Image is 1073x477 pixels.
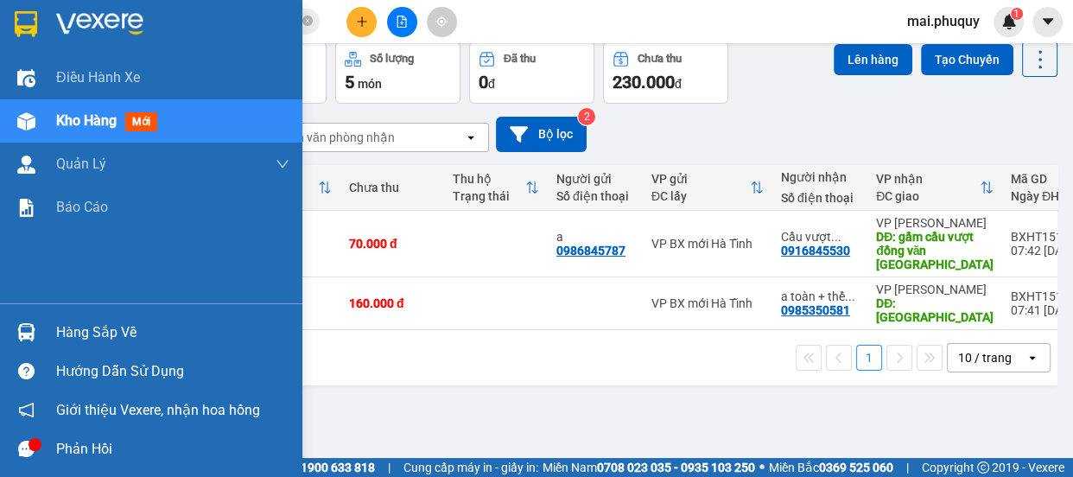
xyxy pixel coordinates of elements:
th: Toggle SortBy [867,165,1002,211]
span: close-circle [302,14,313,30]
span: ⚪️ [759,464,765,471]
div: a toàn + thể+ hoài [781,289,859,303]
img: warehouse-icon [17,69,35,87]
svg: open [464,130,478,144]
span: question-circle [18,363,35,379]
button: Chưa thu230.000đ [603,41,728,104]
span: 5 [345,72,354,92]
span: Quản Lý [56,153,106,175]
div: Hướng dẫn sử dụng [56,359,289,385]
strong: 1900 633 818 [301,461,375,474]
span: | [906,458,909,477]
div: VP gửi [651,172,750,186]
th: Toggle SortBy [643,165,772,211]
div: 160.000 đ [349,296,435,310]
div: Chưa thu [349,181,435,194]
sup: 2 [578,108,595,125]
button: 1 [856,345,882,371]
span: plus [356,16,368,28]
img: logo-vxr [15,11,37,37]
span: đ [675,77,682,91]
span: mới [125,112,157,131]
div: Chưa thu [638,53,682,65]
div: Số lượng [370,53,414,65]
span: notification [18,402,35,418]
div: 70.000 đ [349,237,435,251]
span: Báo cáo [56,196,108,218]
span: close-circle [302,16,313,26]
span: ... [831,230,841,244]
strong: 0369 525 060 [819,461,893,474]
button: file-add [387,7,417,37]
button: Lên hàng [834,44,912,75]
span: copyright [977,461,989,474]
button: Số lượng5món [335,41,460,104]
div: 0986845787 [556,244,625,258]
span: Cung cấp máy in - giấy in: [403,458,538,477]
th: Toggle SortBy [444,165,548,211]
div: VP BX mới Hà Tĩnh [651,237,764,251]
svg: open [1025,351,1039,365]
span: down [276,157,289,171]
div: ĐC lấy [651,189,750,203]
button: aim [427,7,457,37]
div: 10 / trang [958,349,1012,366]
img: warehouse-icon [17,112,35,130]
img: warehouse-icon [17,323,35,341]
div: Trạng thái [453,189,525,203]
span: caret-down [1040,14,1056,29]
div: Người nhận [781,170,859,184]
span: mai.phuquy [893,10,994,32]
span: 0 [479,72,488,92]
span: Miền Nam [543,458,755,477]
div: ĐC giao [876,189,980,203]
div: VP nhận [876,172,980,186]
img: icon-new-feature [1001,14,1017,29]
div: Hàng sắp về [56,320,289,346]
div: Người gửi [556,172,634,186]
div: Cầu vượt Đồng Văn [781,230,859,244]
strong: 0708 023 035 - 0935 103 250 [597,461,755,474]
div: Thu hộ [453,172,525,186]
span: message [18,441,35,457]
div: Chọn văn phòng nhận [276,129,395,146]
div: VP [PERSON_NAME] [876,283,994,296]
div: VP BX mới Hà Tĩnh [651,296,764,310]
button: Tạo Chuyến [921,44,1013,75]
div: 0916845530 [781,244,850,258]
img: solution-icon [17,199,35,217]
div: Số điện thoại [556,189,634,203]
span: Điều hành xe [56,67,140,88]
div: 0985350581 [781,303,850,317]
span: Miền Bắc [769,458,893,477]
span: 230.000 [613,72,675,92]
span: Kho hàng [56,112,117,129]
span: món [358,77,382,91]
div: Phản hồi [56,436,289,462]
div: Đã thu [504,53,536,65]
span: | [388,458,390,477]
span: 1 [1013,8,1019,20]
button: Đã thu0đ [469,41,594,104]
sup: 1 [1011,8,1023,20]
div: VP [PERSON_NAME] [876,216,994,230]
span: aim [435,16,448,28]
span: đ [488,77,495,91]
div: DĐ: gầm cầu vượt đồng văn Hà Nam [876,230,994,271]
button: caret-down [1032,7,1063,37]
img: warehouse-icon [17,156,35,174]
span: ... [845,289,855,303]
span: file-add [396,16,408,28]
button: Bộ lọc [496,117,587,152]
button: plus [346,7,377,37]
div: DĐ: can lộc [876,296,994,324]
span: Giới thiệu Vexere, nhận hoa hồng [56,399,260,421]
div: Số điện thoại [781,191,859,205]
div: a [556,230,634,244]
